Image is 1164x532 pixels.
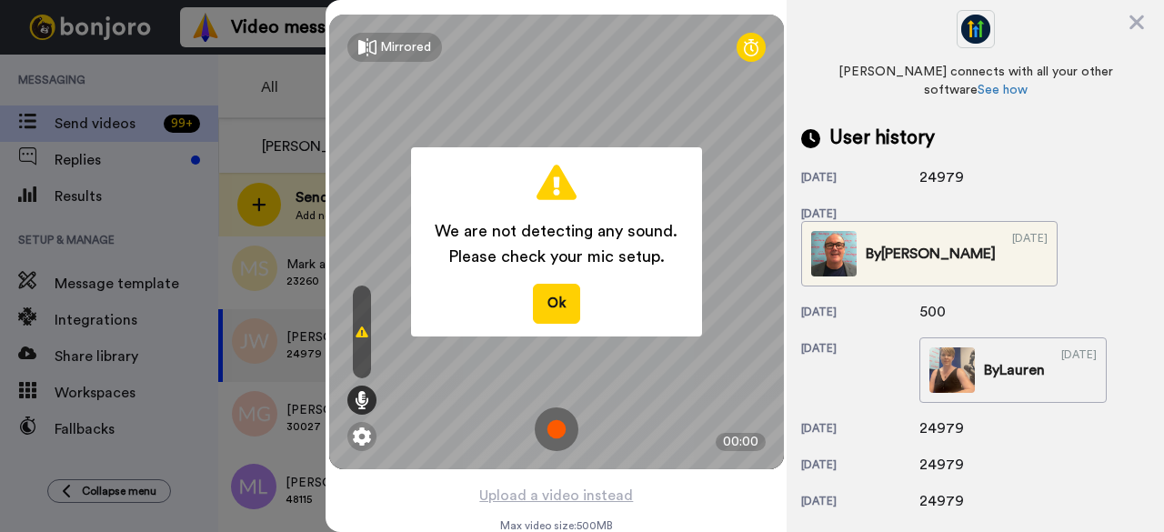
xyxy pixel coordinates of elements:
[801,170,919,188] div: [DATE]
[435,244,677,269] span: Please check your mic setup.
[353,427,371,446] img: ic_gear.svg
[801,494,919,512] div: [DATE]
[535,407,578,451] img: ic_record_start.svg
[435,218,677,244] span: We are not detecting any sound.
[801,421,919,439] div: [DATE]
[474,484,638,507] button: Upload a video instead
[829,125,935,152] span: User history
[801,341,919,403] div: [DATE]
[929,347,975,393] img: ebc596cf-8317-4303-a5f6-b8bc50aada05-thumb.jpg
[919,490,1010,512] div: 24979
[866,243,996,265] div: By [PERSON_NAME]
[1061,347,1097,393] div: [DATE]
[919,417,1010,439] div: 24979
[1012,231,1048,276] div: [DATE]
[919,301,1010,323] div: 500
[801,305,919,323] div: [DATE]
[801,206,919,221] div: [DATE]
[984,359,1045,381] div: By Lauren
[919,337,1107,403] a: ByLauren[DATE]
[811,231,857,276] img: 0382fb54-0a97-4ac6-90b4-1c7bfa41873d-thumb.jpg
[919,166,1010,188] div: 24979
[919,454,1010,476] div: 24979
[716,433,766,451] div: 00:00
[801,457,919,476] div: [DATE]
[533,284,580,323] button: Ok
[801,221,1058,286] a: By[PERSON_NAME][DATE]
